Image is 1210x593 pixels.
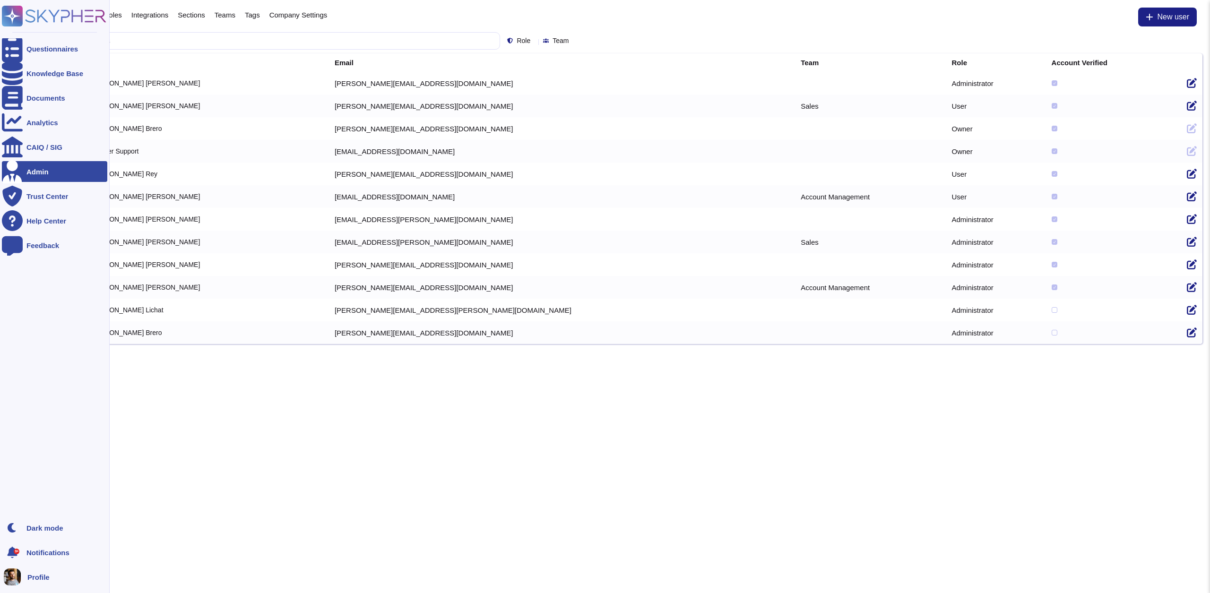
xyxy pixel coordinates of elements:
[26,70,83,77] div: Knowledge Base
[89,125,162,132] span: [PERSON_NAME] Brero
[946,231,1046,253] td: Administrator
[1138,8,1197,26] button: New user
[2,87,107,108] a: Documents
[329,208,795,231] td: [EMAIL_ADDRESS][PERSON_NAME][DOMAIN_NAME]
[26,45,78,52] div: Questionnaires
[946,253,1046,276] td: Administrator
[178,11,205,18] span: Sections
[131,11,168,18] span: Integrations
[26,524,63,532] div: Dark mode
[2,63,107,84] a: Knowledge Base
[2,112,107,133] a: Analytics
[329,299,795,321] td: [PERSON_NAME][EMAIL_ADDRESS][PERSON_NAME][DOMAIN_NAME]
[946,140,1046,163] td: Owner
[26,168,49,175] div: Admin
[269,11,328,18] span: Company Settings
[329,321,795,344] td: [PERSON_NAME][EMAIL_ADDRESS][DOMAIN_NAME]
[89,193,200,200] span: [PERSON_NAME] [PERSON_NAME]
[1157,13,1189,21] span: New user
[946,72,1046,95] td: Administrator
[329,185,795,208] td: [EMAIL_ADDRESS][DOMAIN_NAME]
[329,163,795,185] td: [PERSON_NAME][EMAIL_ADDRESS][DOMAIN_NAME]
[26,217,66,224] div: Help Center
[2,137,107,157] a: CAIQ / SIG
[946,276,1046,299] td: Administrator
[89,103,200,109] span: [PERSON_NAME] [PERSON_NAME]
[104,11,121,18] span: Roles
[2,210,107,231] a: Help Center
[946,185,1046,208] td: User
[26,95,65,102] div: Documents
[329,276,795,299] td: [PERSON_NAME][EMAIL_ADDRESS][DOMAIN_NAME]
[553,37,569,44] span: Team
[2,161,107,182] a: Admin
[89,171,157,177] span: [PERSON_NAME] Rey
[89,148,138,155] span: Skypher Support
[329,95,795,117] td: [PERSON_NAME][EMAIL_ADDRESS][DOMAIN_NAME]
[2,38,107,59] a: Questionnaires
[37,33,500,49] input: Search by keywords
[329,72,795,95] td: [PERSON_NAME][EMAIL_ADDRESS][DOMAIN_NAME]
[795,95,946,117] td: Sales
[245,11,260,18] span: Tags
[329,117,795,140] td: [PERSON_NAME][EMAIL_ADDRESS][DOMAIN_NAME]
[946,321,1046,344] td: Administrator
[215,11,235,18] span: Teams
[14,549,19,554] div: 9+
[26,119,58,126] div: Analytics
[2,567,27,587] button: user
[89,80,200,86] span: [PERSON_NAME] [PERSON_NAME]
[946,299,1046,321] td: Administrator
[2,186,107,206] a: Trust Center
[946,117,1046,140] td: Owner
[89,329,162,336] span: [PERSON_NAME] Brero
[946,163,1046,185] td: User
[517,37,530,44] span: Role
[329,253,795,276] td: [PERSON_NAME][EMAIL_ADDRESS][DOMAIN_NAME]
[946,208,1046,231] td: Administrator
[946,95,1046,117] td: User
[89,307,163,313] span: [PERSON_NAME] Lichat
[89,239,200,245] span: [PERSON_NAME] [PERSON_NAME]
[89,216,200,223] span: [PERSON_NAME] [PERSON_NAME]
[26,193,68,200] div: Trust Center
[2,235,107,256] a: Feedback
[26,549,69,556] span: Notifications
[795,276,946,299] td: Account Management
[26,242,59,249] div: Feedback
[329,231,795,253] td: [EMAIL_ADDRESS][PERSON_NAME][DOMAIN_NAME]
[89,284,200,291] span: [PERSON_NAME] [PERSON_NAME]
[795,185,946,208] td: Account Management
[329,140,795,163] td: [EMAIL_ADDRESS][DOMAIN_NAME]
[26,144,62,151] div: CAIQ / SIG
[4,568,21,585] img: user
[795,231,946,253] td: Sales
[27,574,50,581] span: Profile
[89,261,200,268] span: [PERSON_NAME] [PERSON_NAME]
